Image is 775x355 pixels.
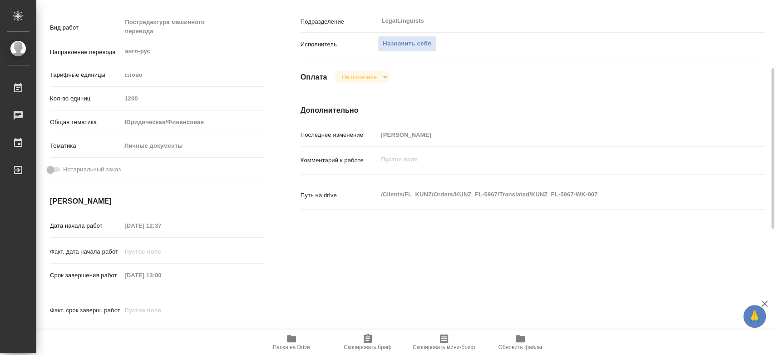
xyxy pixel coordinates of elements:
div: Юридическая/Финансовая [121,115,264,130]
span: Папка на Drive [273,344,310,350]
span: Обновить файлы [498,344,542,350]
div: слово [121,67,264,83]
textarea: /Clients/FL_KUNZ/Orders/KUNZ_FL-5967/Translated/KUNZ_FL-5967-WK-007 [378,187,726,202]
input: Пустое поле [121,269,201,282]
p: Кол-во единиц [50,94,121,103]
button: Назначить себя [378,36,436,52]
p: Подразделение [301,17,378,26]
span: Скопировать бриф [344,344,391,350]
input: Пустое поле [121,245,201,258]
p: Факт. срок заверш. работ [50,306,121,315]
p: Путь на drive [301,191,378,200]
p: Тематика [50,141,121,150]
div: Личные документы [121,138,264,154]
p: Тарифные единицы [50,70,121,80]
span: Нотариальный заказ [63,165,121,174]
p: Комментарий к работе [301,156,378,165]
button: Скопировать мини-бриф [406,330,482,355]
p: Исполнитель [301,40,378,49]
span: 🙏 [747,307,762,326]
input: Пустое поле [121,304,201,317]
p: Факт. дата начала работ [50,247,121,256]
p: Дата начала работ [50,221,121,230]
p: Общая тематика [50,118,121,127]
h4: [PERSON_NAME] [50,196,264,207]
h4: Оплата [301,72,327,83]
input: ✎ Введи что-нибудь [121,327,201,340]
p: Последнее изменение [301,130,378,140]
p: Вид работ [50,23,121,32]
h4: Дополнительно [301,105,765,116]
button: Скопировать бриф [330,330,406,355]
button: Не оплачена [339,73,379,81]
span: Скопировать мини-бриф [413,344,475,350]
p: Направление перевода [50,48,121,57]
input: Пустое поле [121,219,201,232]
button: Папка на Drive [253,330,330,355]
span: Назначить себя [383,39,431,49]
p: Срок завершения работ [50,271,121,280]
button: Обновить файлы [482,330,558,355]
div: Не оплачена [334,71,390,83]
button: 🙏 [743,305,766,328]
input: Пустое поле [121,92,264,105]
input: Пустое поле [378,128,726,141]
